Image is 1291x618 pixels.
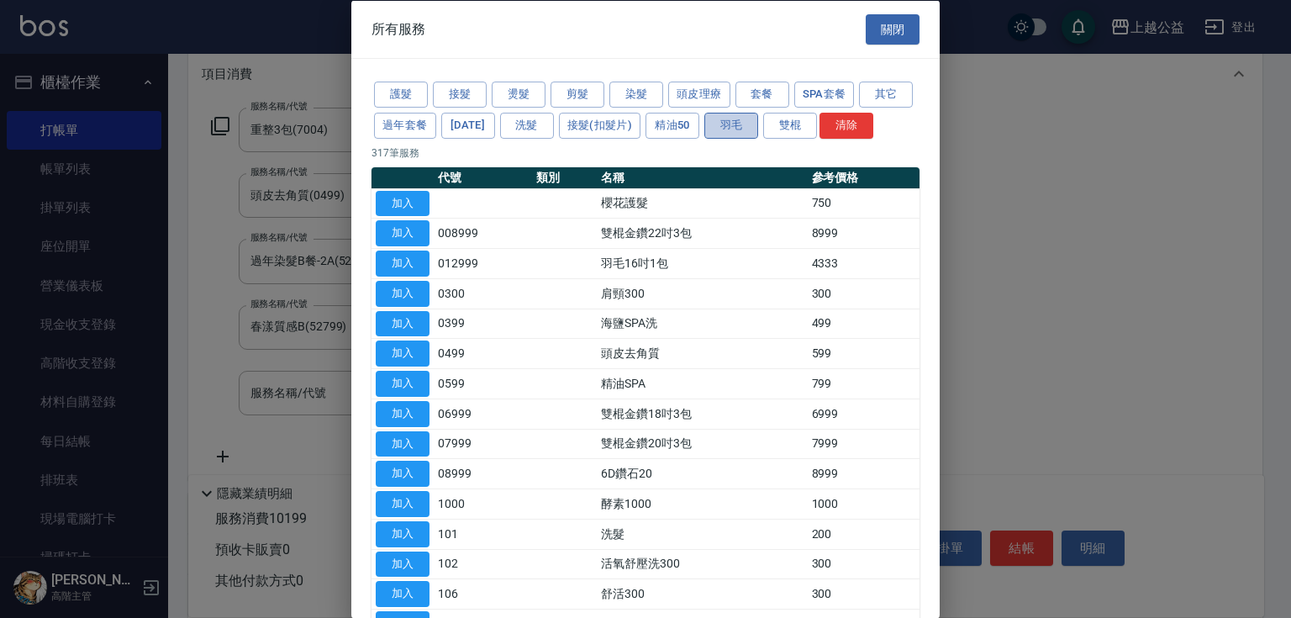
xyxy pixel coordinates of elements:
[808,248,920,278] td: 4333
[597,578,808,609] td: 舒活300
[597,549,808,579] td: 活氧舒壓洗300
[597,429,808,459] td: 雙棍金鑽20吋3包
[376,190,429,216] button: 加入
[597,489,808,519] td: 酵素1000
[434,278,532,309] td: 0300
[434,368,532,399] td: 0599
[597,248,808,278] td: 羽毛16吋1包
[376,341,429,367] button: 加入
[668,82,730,108] button: 頭皮理療
[808,549,920,579] td: 300
[645,112,699,138] button: 精油50
[376,220,429,246] button: 加入
[597,166,808,188] th: 名稱
[434,309,532,339] td: 0399
[808,399,920,429] td: 6999
[609,82,663,108] button: 染髮
[376,551,429,577] button: 加入
[808,519,920,549] td: 200
[808,489,920,519] td: 1000
[808,368,920,399] td: 799
[559,112,641,138] button: 接髮(扣髮片)
[371,20,425,37] span: 所有服務
[808,338,920,368] td: 599
[434,248,532,278] td: 012999
[374,112,436,138] button: 過年套餐
[441,112,495,138] button: [DATE]
[492,82,545,108] button: 燙髮
[866,13,920,45] button: 關閉
[434,489,532,519] td: 1000
[794,82,855,108] button: SPA套餐
[376,251,429,277] button: 加入
[434,519,532,549] td: 101
[434,429,532,459] td: 07999
[434,458,532,489] td: 08999
[763,112,817,138] button: 雙棍
[597,399,808,429] td: 雙棍金鑽18吋3包
[808,309,920,339] td: 499
[808,429,920,459] td: 7999
[376,400,429,426] button: 加入
[433,82,487,108] button: 接髮
[597,278,808,309] td: 肩頸300
[808,218,920,248] td: 8999
[376,280,429,306] button: 加入
[376,371,429,397] button: 加入
[434,166,532,188] th: 代號
[597,368,808,399] td: 精油SPA
[597,519,808,549] td: 洗髮
[597,458,808,489] td: 6D鑽石20
[859,82,913,108] button: 其它
[808,578,920,609] td: 300
[434,578,532,609] td: 106
[371,145,920,160] p: 317 筆服務
[374,82,428,108] button: 護髮
[819,112,873,138] button: 清除
[376,310,429,336] button: 加入
[808,188,920,219] td: 750
[808,166,920,188] th: 參考價格
[376,520,429,547] button: 加入
[434,549,532,579] td: 102
[434,218,532,248] td: 008999
[808,278,920,309] td: 300
[376,491,429,517] button: 加入
[434,338,532,368] td: 0499
[376,461,429,487] button: 加入
[735,82,789,108] button: 套餐
[704,112,758,138] button: 羽毛
[376,581,429,607] button: 加入
[376,430,429,457] button: 加入
[532,166,597,188] th: 類別
[597,188,808,219] td: 櫻花護髮
[500,112,554,138] button: 洗髮
[597,218,808,248] td: 雙棍金鑽22吋3包
[597,338,808,368] td: 頭皮去角質
[434,399,532,429] td: 06999
[808,458,920,489] td: 8999
[597,309,808,339] td: 海鹽SPA洗
[551,82,604,108] button: 剪髮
